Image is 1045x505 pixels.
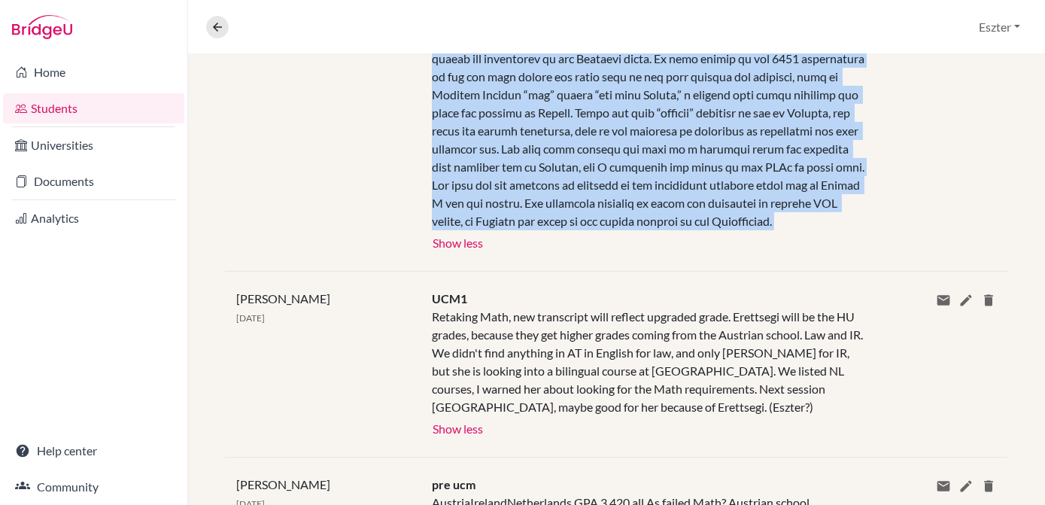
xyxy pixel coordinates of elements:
[432,308,866,416] div: Retaking Math, new transcript will reflect upgraded grade. Erettsegi will be the HU grades, becau...
[3,436,184,466] a: Help center
[432,230,484,253] button: Show less
[3,57,184,87] a: Home
[236,477,330,491] span: [PERSON_NAME]
[236,291,330,306] span: [PERSON_NAME]
[236,312,265,324] span: [DATE]
[3,130,184,160] a: Universities
[432,291,467,306] span: UCM1
[3,93,184,123] a: Students
[972,13,1027,41] button: Eszter
[3,203,184,233] a: Analytics
[432,416,484,439] button: Show less
[3,472,184,502] a: Community
[432,477,475,491] span: pre ucm
[12,15,72,39] img: Bridge-U
[3,166,184,196] a: Documents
